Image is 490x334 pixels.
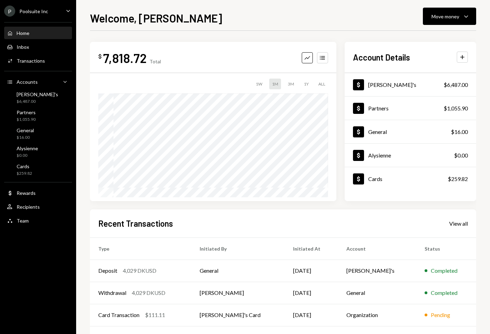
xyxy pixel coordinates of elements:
[123,267,156,275] div: 4,029 DKUSD
[338,282,416,304] td: General
[98,267,117,275] div: Deposit
[4,54,72,67] a: Transactions
[345,144,476,167] a: Alysienne$0.00
[90,237,191,260] th: Type
[4,89,72,106] a: [PERSON_NAME]'s$6,487.00
[17,91,58,97] div: [PERSON_NAME]'s
[444,104,468,112] div: $1,055.90
[4,6,15,17] div: P
[17,58,45,64] div: Transactions
[368,105,389,111] div: Partners
[345,120,476,143] a: General$16.00
[17,204,40,210] div: Recipients
[4,40,72,53] a: Inbox
[338,260,416,282] td: [PERSON_NAME]'s
[423,8,476,25] button: Move money
[17,171,32,177] div: $259.82
[285,304,338,326] td: [DATE]
[17,218,29,224] div: Team
[353,52,410,63] h2: Account Details
[17,153,38,159] div: $0.00
[368,81,416,88] div: [PERSON_NAME]'s
[368,152,391,159] div: Alysienne
[285,237,338,260] th: Initiated At
[17,135,34,141] div: $16.00
[368,128,387,135] div: General
[145,311,165,319] div: $111.11
[98,218,173,229] h2: Recent Transactions
[4,214,72,227] a: Team
[17,190,36,196] div: Rewards
[451,128,468,136] div: $16.00
[90,11,222,25] h1: Welcome, [PERSON_NAME]
[132,289,165,297] div: 4,029 DKUSD
[19,8,48,14] div: Poolsuite Inc
[431,267,457,275] div: Completed
[269,79,281,89] div: 1M
[338,304,416,326] td: Organization
[345,97,476,120] a: Partners$1,055.90
[17,99,58,105] div: $6,487.00
[4,200,72,213] a: Recipients
[431,311,450,319] div: Pending
[191,237,285,260] th: Initiated By
[4,107,72,124] a: Partners$1,055.90
[4,143,72,160] a: Alysienne$0.00
[191,260,285,282] td: General
[98,53,102,60] div: $
[253,79,265,89] div: 1W
[4,75,72,88] a: Accounts
[103,50,147,66] div: 7,818.72
[4,27,72,39] a: Home
[98,311,139,319] div: Card Transaction
[191,304,285,326] td: [PERSON_NAME]'s Card
[449,219,468,227] a: View all
[444,81,468,89] div: $6,487.00
[301,79,311,89] div: 1Y
[316,79,328,89] div: ALL
[4,187,72,199] a: Rewards
[345,73,476,96] a: [PERSON_NAME]'s$6,487.00
[17,117,36,123] div: $1,055.90
[17,30,29,36] div: Home
[338,237,416,260] th: Account
[454,151,468,160] div: $0.00
[149,58,161,64] div: Total
[17,79,38,85] div: Accounts
[4,125,72,142] a: General$16.00
[345,167,476,190] a: Cards$259.82
[17,145,38,151] div: Alysienne
[431,289,457,297] div: Completed
[368,175,382,182] div: Cards
[285,79,297,89] div: 3M
[17,163,32,169] div: Cards
[191,282,285,304] td: [PERSON_NAME]
[285,260,338,282] td: [DATE]
[4,161,72,178] a: Cards$259.82
[285,282,338,304] td: [DATE]
[449,220,468,227] div: View all
[98,289,126,297] div: Withdrawal
[432,13,459,20] div: Move money
[17,109,36,115] div: Partners
[416,237,476,260] th: Status
[17,44,29,50] div: Inbox
[17,127,34,133] div: General
[448,175,468,183] div: $259.82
